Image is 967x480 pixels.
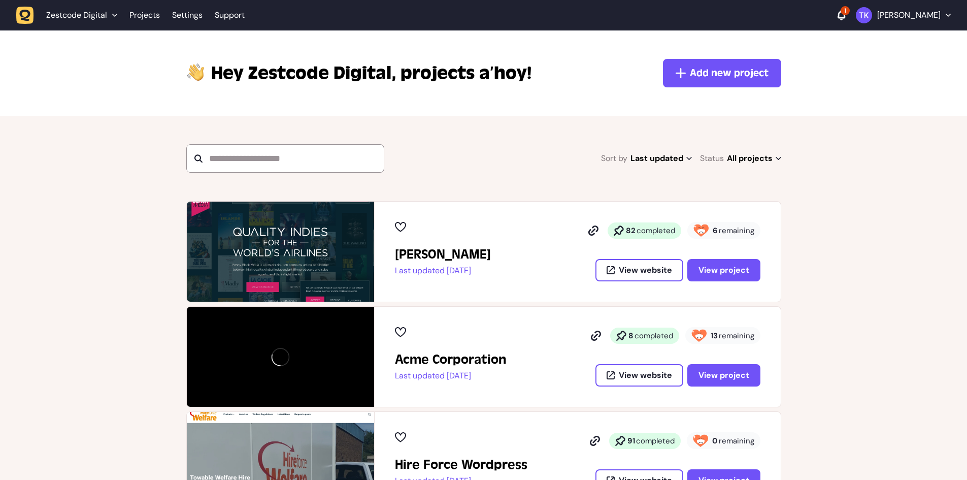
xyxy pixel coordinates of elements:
h2: Hire Force Wordpress [395,457,527,473]
span: remaining [719,226,754,236]
button: Add new project [663,59,781,87]
p: projects a’hoy! [211,61,531,85]
a: Settings [172,6,203,24]
img: hi-hand [186,61,205,82]
span: completed [635,331,673,341]
span: View project [698,265,749,275]
span: completed [636,436,675,446]
img: Penny Black [187,202,374,302]
span: View project [698,370,749,380]
span: View website [619,266,672,274]
h2: Acme Corporation [395,351,507,368]
strong: 13 [711,331,718,341]
h2: Penny Black [395,246,491,263]
div: 1 [841,6,850,15]
a: Support [215,10,245,20]
button: View project [687,259,760,281]
button: View project [687,364,760,387]
button: Zestcode Digital [16,6,123,24]
p: [PERSON_NAME] [877,10,941,20]
img: Acme Corporation [187,307,374,407]
span: All projects [727,151,781,166]
span: completed [637,226,675,236]
img: Thomas Karagkounis [856,7,872,23]
strong: 6 [713,226,718,236]
span: View website [619,371,672,379]
span: Zestcode Digital [46,10,107,20]
span: Zestcode Digital [211,61,396,85]
p: Last updated [DATE] [395,266,491,276]
strong: 8 [628,331,633,341]
a: Projects [129,6,160,24]
strong: 0 [712,436,718,446]
p: Last updated [DATE] [395,371,507,381]
span: Sort by [601,151,627,166]
span: remaining [719,436,754,446]
span: remaining [719,331,754,341]
span: Status [700,151,724,166]
span: Add new project [690,66,769,80]
span: Last updated [630,151,692,166]
strong: 91 [627,436,635,446]
button: View website [595,364,683,387]
button: View website [595,259,683,281]
button: [PERSON_NAME] [856,7,951,23]
strong: 82 [626,226,636,236]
